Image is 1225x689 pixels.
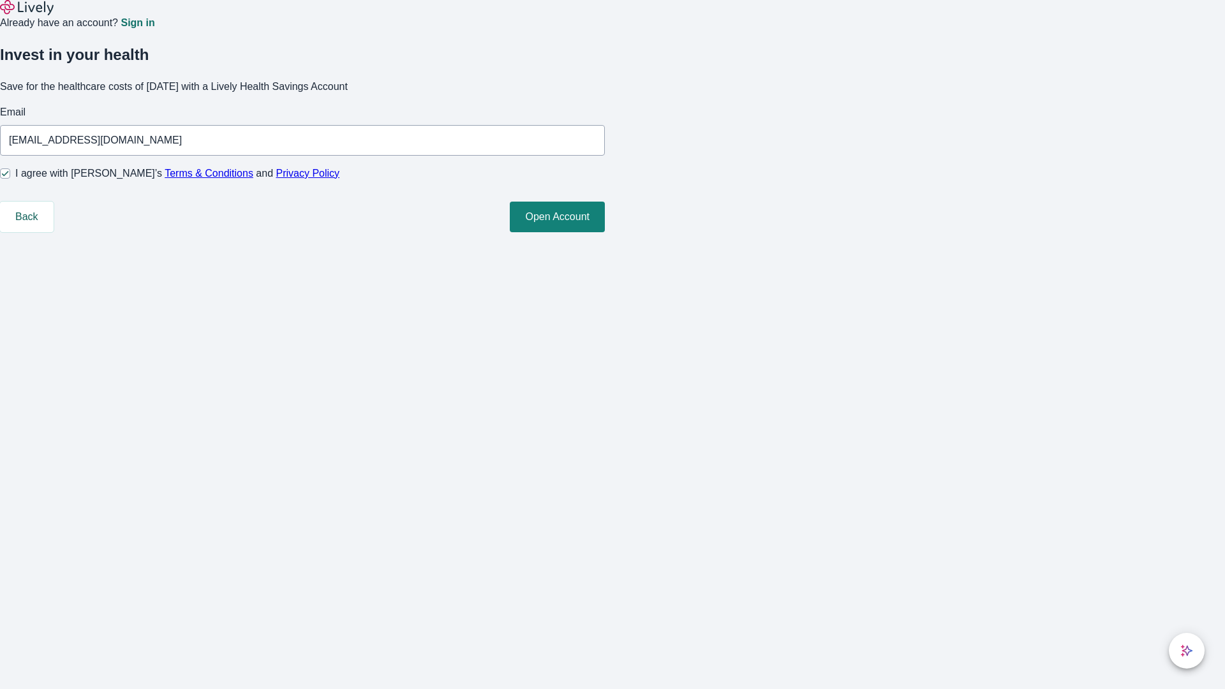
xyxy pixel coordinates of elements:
button: chat [1169,633,1205,669]
a: Terms & Conditions [165,168,253,179]
a: Privacy Policy [276,168,340,179]
svg: Lively AI Assistant [1180,644,1193,657]
button: Open Account [510,202,605,232]
span: I agree with [PERSON_NAME]’s and [15,166,339,181]
a: Sign in [121,18,154,28]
